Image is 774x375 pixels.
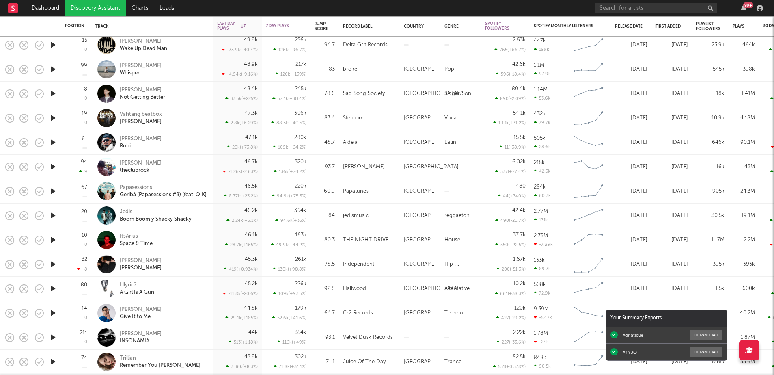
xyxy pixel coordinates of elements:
[690,347,722,357] button: Download
[570,254,607,275] svg: Chart title
[275,218,306,223] div: 94.6k ( +35 % )
[120,306,162,313] div: [PERSON_NAME]
[615,24,643,29] div: Release Date
[534,266,551,271] div: 89.3k
[222,72,258,77] div: -4.94k ( -9.16 % )
[295,86,306,91] div: 245k
[512,86,526,91] div: 80.4k
[273,47,306,52] div: 126k ( +96.7 % )
[244,86,258,91] div: 48.4k
[120,38,167,52] a: [PERSON_NAME]Wake Up Dead Man
[512,208,526,213] div: 42.4k
[120,289,154,296] div: A Girl Is A Gun
[404,260,436,269] div: [GEOGRAPHIC_DATA]
[696,113,724,123] div: 10.9k
[513,135,526,140] div: 15.5k
[82,111,87,116] div: 19
[615,211,647,221] div: [DATE]
[82,306,87,311] div: 14
[444,260,477,269] div: Hip-Hop/Rap
[570,35,607,55] svg: Chart title
[570,303,607,323] svg: Chart title
[120,355,201,362] div: Trillian
[733,162,755,172] div: 1.43M
[315,308,335,318] div: 64.7
[244,306,258,311] div: 44.8k
[534,111,545,117] div: 432k
[733,186,755,196] div: 24.3M
[295,281,306,286] div: 226k
[120,257,162,272] a: [PERSON_NAME][PERSON_NAME]
[743,2,753,8] div: 99 +
[82,38,87,43] div: 15
[294,135,306,140] div: 280k
[655,113,688,123] div: [DATE]
[606,310,727,327] div: Your Summary Exports
[534,258,545,263] div: 133k
[120,160,162,167] div: [PERSON_NAME]
[444,24,473,29] div: Genre
[655,65,688,74] div: [DATE]
[570,157,607,177] svg: Chart title
[570,327,607,348] svg: Chart title
[485,21,513,31] div: Spotify Followers
[615,162,647,172] div: [DATE]
[696,235,724,245] div: 1.17M
[343,162,385,172] div: [PERSON_NAME]
[81,209,87,215] div: 20
[733,89,755,99] div: 1.41M
[570,352,607,372] svg: Chart title
[615,260,647,269] div: [DATE]
[120,208,192,216] div: Jedis
[570,59,607,80] svg: Chart title
[295,184,306,189] div: 220k
[495,218,526,223] div: 490 ( -20.7 % )
[444,284,470,294] div: Alternative
[245,281,258,286] div: 45.2k
[343,40,388,50] div: Delta Grit Records
[120,62,162,77] a: [PERSON_NAME]Whisper
[343,333,393,342] div: Velvet Dusk Records
[244,354,258,360] div: 43.9k
[120,111,162,126] a: Vahtang beatbox[PERSON_NAME]
[696,22,720,31] div: Playlist Followers
[244,37,258,43] div: 49.9k
[120,338,162,345] div: INSONAMIA
[534,233,548,238] div: 2.75M
[696,284,724,294] div: 1.5k
[84,48,87,52] div: 0
[84,96,87,101] div: 0
[271,242,306,247] div: 49.9k ( +44.2 % )
[343,260,374,269] div: Independent
[534,290,550,296] div: 72.9k
[733,65,755,74] div: 398k
[217,21,246,31] div: Last Day Plays
[513,37,526,43] div: 2.63k
[82,257,87,262] div: 32
[733,40,755,50] div: 464k
[343,24,392,29] div: Record Label
[120,38,167,45] div: [PERSON_NAME]
[615,89,647,99] div: [DATE]
[273,145,306,150] div: 109k ( +64.2 % )
[444,138,456,147] div: Latin
[84,243,87,247] div: 0
[274,169,306,174] div: 136k ( +74.2 % )
[404,24,432,29] div: Country
[272,315,306,321] div: 52.6k ( +41.6 % )
[696,162,724,172] div: 16k
[570,206,607,226] svg: Chart title
[496,267,526,272] div: 200 ( -51.3 % )
[273,291,306,296] div: 109k ( +93.5 % )
[81,282,87,288] div: 80
[120,184,207,191] div: Papasessions
[514,306,526,311] div: 120k
[120,143,162,150] div: Rubi
[65,24,84,28] div: Position
[534,87,548,92] div: 1.14M
[534,331,548,336] div: 1.78M
[343,235,388,245] div: THE NIGHT DRIVE
[495,169,526,174] div: 337 ( +77.4 % )
[534,315,552,320] div: -52.7k
[343,138,358,147] div: Aldeia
